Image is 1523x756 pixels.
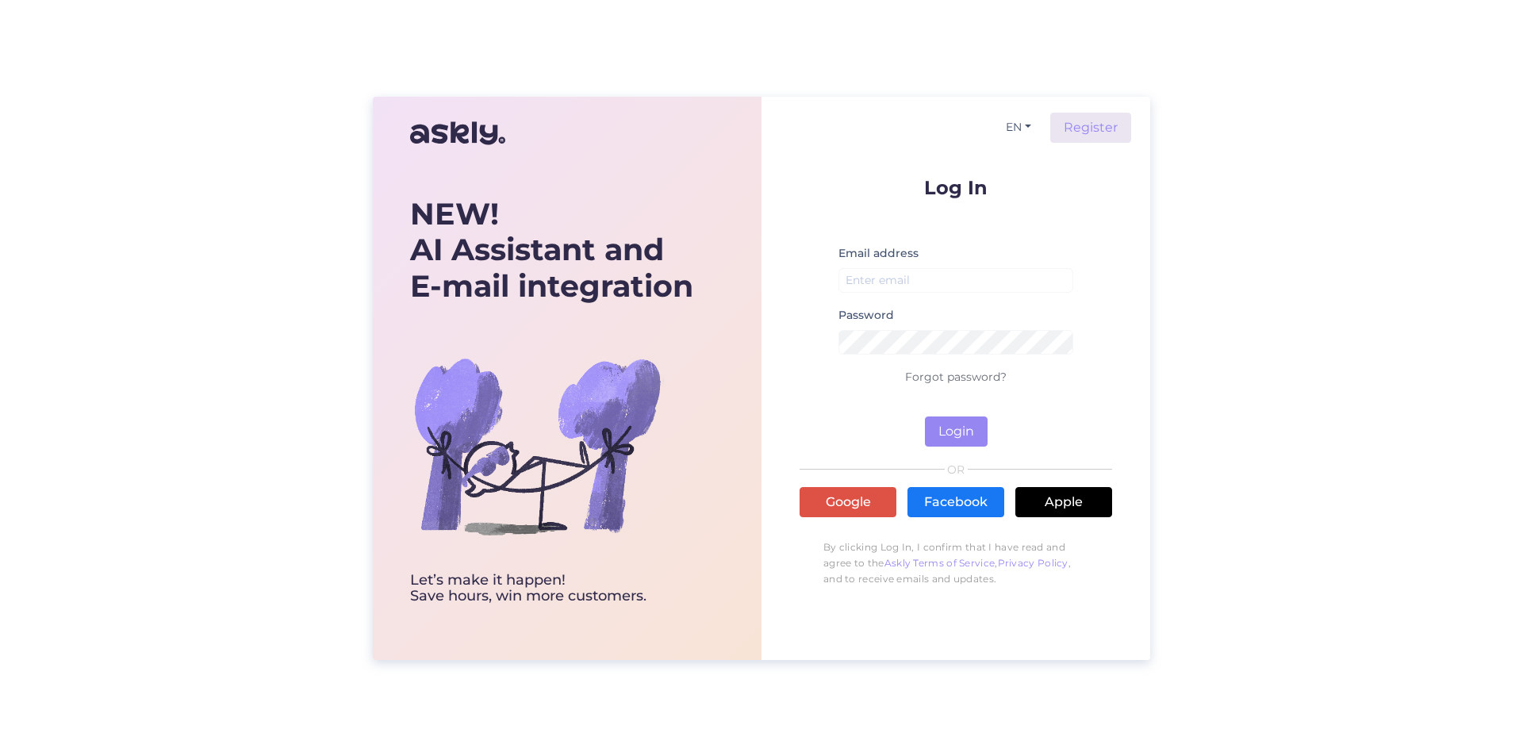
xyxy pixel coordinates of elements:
[999,116,1038,139] button: EN
[410,195,499,232] b: NEW!
[838,245,919,262] label: Email address
[410,114,505,152] img: Askly
[907,487,1004,517] a: Facebook
[998,557,1068,569] a: Privacy Policy
[884,557,996,569] a: Askly Terms of Service
[800,532,1112,595] p: By clicking Log In, I confirm that I have read and agree to the , , and to receive emails and upd...
[1015,487,1112,517] a: Apple
[838,268,1073,293] input: Enter email
[410,573,693,604] div: Let’s make it happen! Save hours, win more customers.
[410,196,693,305] div: AI Assistant and E-mail integration
[800,178,1112,198] p: Log In
[1050,113,1131,143] a: Register
[800,487,896,517] a: Google
[410,319,664,573] img: bg-askly
[905,370,1007,384] a: Forgot password?
[945,464,968,475] span: OR
[838,307,894,324] label: Password
[925,416,988,447] button: Login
